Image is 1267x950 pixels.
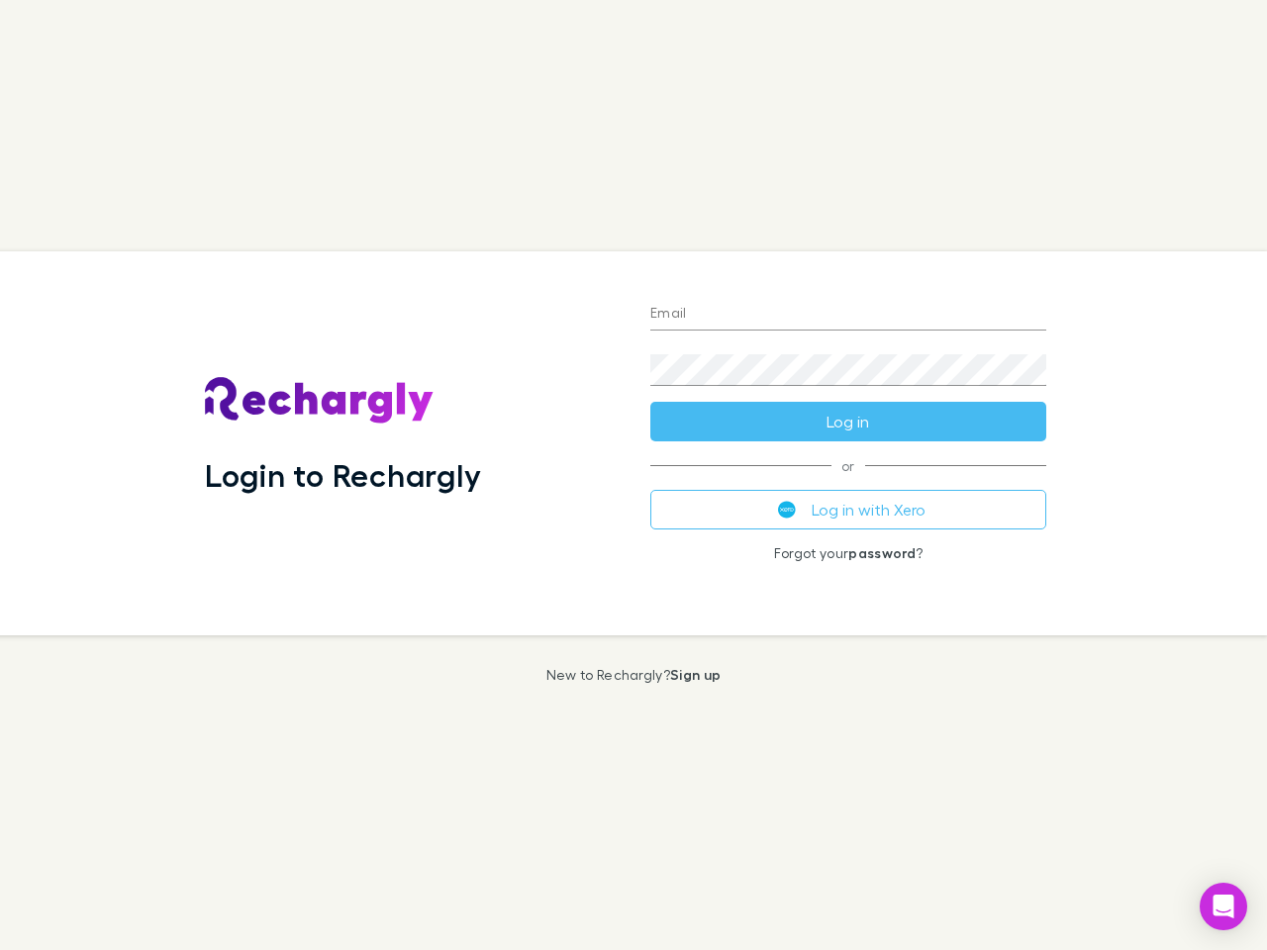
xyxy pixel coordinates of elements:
span: or [650,465,1046,466]
h1: Login to Rechargly [205,456,481,494]
img: Rechargly's Logo [205,377,435,425]
a: password [848,544,916,561]
button: Log in with Xero [650,490,1046,529]
p: New to Rechargly? [546,667,722,683]
p: Forgot your ? [650,545,1046,561]
a: Sign up [670,666,721,683]
button: Log in [650,402,1046,441]
img: Xero's logo [778,501,796,519]
div: Open Intercom Messenger [1200,883,1247,930]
